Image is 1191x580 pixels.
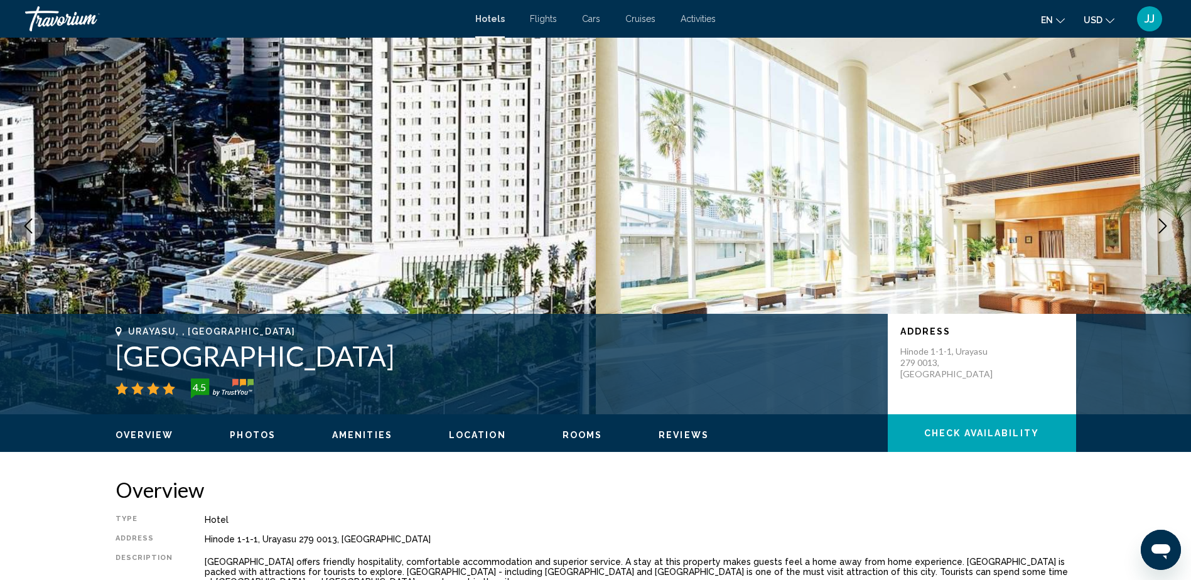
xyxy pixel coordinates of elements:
span: Location [449,430,506,440]
button: Change language [1041,11,1065,29]
button: Photos [230,429,276,441]
span: JJ [1145,13,1155,25]
a: Travorium [25,6,463,31]
p: Address [900,326,1064,336]
span: Urayasu, , [GEOGRAPHIC_DATA] [128,326,296,336]
span: USD [1084,15,1102,25]
a: Flights [530,14,557,24]
h2: Overview [116,477,1076,502]
span: Check Availability [924,429,1039,439]
div: Type [116,515,173,525]
button: User Menu [1133,6,1166,32]
button: Amenities [332,429,392,441]
button: Reviews [659,429,709,441]
button: Location [449,429,506,441]
a: Activities [681,14,716,24]
div: Address [116,534,173,544]
a: Cars [582,14,600,24]
span: en [1041,15,1053,25]
div: 4.5 [187,380,212,395]
button: Rooms [563,429,603,441]
button: Overview [116,429,174,441]
img: trustyou-badge-hor.svg [191,379,254,399]
iframe: Button to launch messaging window [1141,530,1181,570]
h1: [GEOGRAPHIC_DATA] [116,340,875,372]
button: Previous image [13,210,44,242]
button: Next image [1147,210,1178,242]
span: Reviews [659,430,709,440]
div: Hinode 1-1-1, Urayasu 279 0013, [GEOGRAPHIC_DATA] [205,534,1076,544]
a: Hotels [475,14,505,24]
a: Cruises [625,14,655,24]
p: Hinode 1-1-1, Urayasu 279 0013, [GEOGRAPHIC_DATA] [900,346,1001,380]
span: Amenities [332,430,392,440]
span: Photos [230,430,276,440]
div: Hotel [205,515,1076,525]
button: Check Availability [888,414,1076,452]
button: Change currency [1084,11,1114,29]
span: Rooms [563,430,603,440]
span: Overview [116,430,174,440]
